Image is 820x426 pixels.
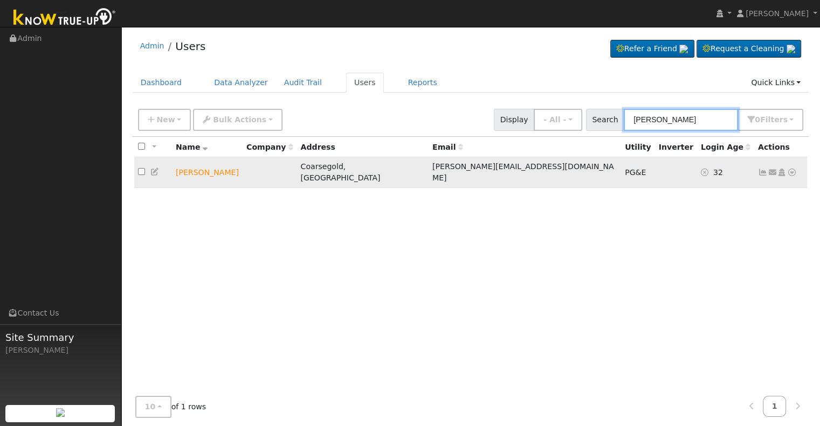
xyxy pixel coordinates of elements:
span: Bulk Actions [213,115,266,124]
img: retrieve [56,408,65,417]
div: Inverter [659,142,693,153]
span: New [156,115,175,124]
a: steven.davis20787@gmail.com [768,167,777,178]
div: Actions [758,142,803,153]
span: [PERSON_NAME] [746,9,809,18]
a: Other actions [787,167,797,178]
a: Reports [400,73,445,93]
span: of 1 rows [135,396,206,418]
span: Days since last login [701,143,750,151]
a: No login access [701,168,713,177]
a: Login As [777,168,787,177]
span: Site Summary [5,330,115,345]
button: New [138,109,191,131]
a: Edit User [150,167,160,176]
td: Coarsegold, [GEOGRAPHIC_DATA] [297,157,428,188]
a: 1 [763,396,787,417]
a: Request a Cleaning [697,40,801,58]
button: Bulk Actions [193,109,282,131]
span: Filter [760,115,788,124]
a: Users [346,73,384,93]
img: Know True-Up [8,6,121,30]
span: Display [494,109,534,131]
span: s [783,115,787,124]
a: Dashboard [133,73,190,93]
button: - All - [534,109,582,131]
span: Name [176,143,208,151]
img: retrieve [679,45,688,53]
a: Users [175,40,205,53]
span: PG&E [625,168,646,177]
div: [PERSON_NAME] [5,345,115,356]
img: retrieve [787,45,795,53]
button: 10 [135,396,171,418]
a: Quick Links [743,73,809,93]
span: Search [586,109,624,131]
a: Admin [140,41,164,50]
div: Utility [625,142,651,153]
input: Search [624,109,738,131]
td: Lead [172,157,243,188]
button: 0Filters [738,109,803,131]
span: Company name [246,143,293,151]
a: Audit Trail [276,73,330,93]
a: Show Graph [758,168,768,177]
div: Address [301,142,425,153]
a: Refer a Friend [610,40,694,58]
span: 10 [145,402,156,411]
span: 07/12/2025 1:15:35 PM [713,168,723,177]
span: Email [432,143,463,151]
a: Data Analyzer [206,73,276,93]
span: [PERSON_NAME][EMAIL_ADDRESS][DOMAIN_NAME] [432,162,614,182]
